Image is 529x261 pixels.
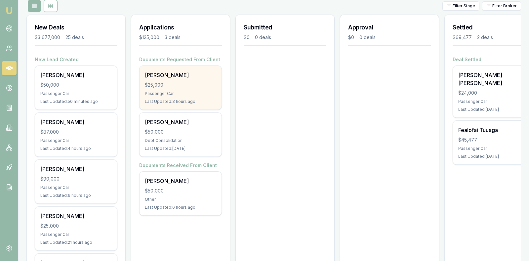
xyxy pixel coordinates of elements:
div: $50,000 [145,188,216,194]
div: [PERSON_NAME] [40,118,112,126]
div: Passenger Car [40,91,112,96]
div: Last Updated: 3 hours ago [145,99,216,104]
div: 3 deals [165,34,181,41]
h3: Submitted [244,23,326,32]
div: Last Updated: 21 hours ago [40,240,112,245]
div: [PERSON_NAME] [40,71,112,79]
div: Last Updated: 4 hours ago [40,146,112,151]
div: $0 [244,34,250,41]
div: $50,000 [145,129,216,135]
div: Last Updated: 50 minutes ago [40,99,112,104]
div: Passenger Car [40,138,112,143]
div: $3,677,000 [35,34,60,41]
div: Passenger Car [40,232,112,237]
div: [PERSON_NAME] [145,118,216,126]
h4: Documents Requested From Client [139,56,222,63]
div: $25,000 [145,82,216,88]
button: Filter Broker [482,1,521,11]
div: $25,000 [40,223,112,229]
div: Last Updated: [DATE] [145,146,216,151]
div: $50,000 [40,82,112,88]
div: $87,000 [40,129,112,135]
h4: Documents Received From Client [139,162,222,169]
div: Last Updated: 6 hours ago [40,193,112,198]
div: 25 deals [65,34,84,41]
h3: Applications [139,23,222,32]
span: Filter Stage [453,3,475,9]
button: Filter Stage [442,1,479,11]
div: $90,000 [40,176,112,182]
div: [PERSON_NAME] [40,212,112,220]
div: 2 deals [477,34,493,41]
div: [PERSON_NAME] [145,71,216,79]
div: Debt Consolidation [145,138,216,143]
div: 0 deals [359,34,376,41]
h3: Approval [348,23,431,32]
div: [PERSON_NAME] [40,165,112,173]
img: emu-icon-u.png [5,7,13,15]
div: 0 deals [255,34,271,41]
h4: New Lead Created [35,56,117,63]
div: Other [145,197,216,202]
h3: New Deals [35,23,117,32]
span: Filter Broker [492,3,517,9]
div: Last Updated: 6 hours ago [145,205,216,210]
div: $69,477 [453,34,472,41]
div: $125,000 [139,34,159,41]
div: [PERSON_NAME] [145,177,216,185]
div: Passenger Car [40,185,112,190]
div: $0 [348,34,354,41]
div: Passenger Car [145,91,216,96]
